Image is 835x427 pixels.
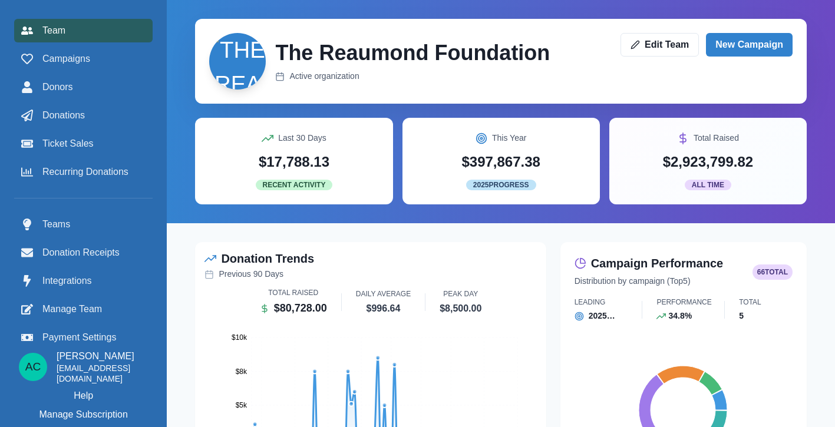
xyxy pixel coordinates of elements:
span: Recurring Donations [42,165,128,179]
p: $80,728.00 [274,300,327,316]
p: Leading [575,297,606,307]
p: Performance [656,297,711,307]
p: Peak Day [443,289,478,299]
p: Total Raised [694,132,739,144]
p: $996.64 [367,302,401,316]
a: Edit Team [621,33,699,57]
tspan: $8k [236,368,247,376]
span: Donation Receipts [42,246,120,260]
a: Donors [14,75,153,99]
p: Active organization [289,70,359,82]
h2: Campaign Performance [591,256,724,270]
p: $2,923,799.82 [663,151,753,173]
p: Total [739,297,761,307]
p: $397,867.38 [461,151,540,173]
a: Help [74,389,93,403]
a: Payment Settings [14,326,153,349]
tspan: $10k [232,333,247,342]
p: [PERSON_NAME] [57,349,148,363]
span: Integrations [42,274,92,288]
span: Manage Team [42,302,102,316]
a: Team [14,19,153,42]
div: Alyssa Cassata [25,361,41,372]
span: Payment Settings [42,330,116,345]
h2: Donation Trends [221,251,314,266]
h2: The Reaumond Foundation [275,40,550,65]
p: Total Raised [268,287,318,298]
p: 34.8% [668,310,692,322]
img: The Reaumond Foundation [209,33,266,90]
p: [EMAIL_ADDRESS][DOMAIN_NAME] [57,363,148,384]
a: Donation Receipts [14,241,153,264]
a: Donations [14,104,153,127]
span: Donations [42,108,85,123]
span: Team [42,24,65,38]
span: Campaigns [42,52,90,66]
a: New Campaign [706,33,793,57]
p: $8,500.00 [440,302,481,316]
a: Recurring Donations [14,160,153,184]
p: 5 [739,310,744,322]
a: Teams [14,213,153,236]
span: All Time [685,180,731,190]
span: Teams [42,217,70,231]
a: Campaigns [14,47,153,71]
p: Distribution by campaign (Top 5 ) [575,275,691,287]
p: $17,788.13 [259,151,329,173]
span: Ticket Sales [42,137,94,151]
a: Ticket Sales [14,132,153,155]
p: Last 30 Days [278,132,326,144]
span: 66 total [753,264,793,280]
span: Recent Activity [256,180,333,190]
a: Manage Team [14,297,153,321]
p: Daily Average [356,289,411,299]
span: Donors [42,80,73,94]
tspan: $5k [236,401,247,409]
p: Previous 90 Days [219,268,283,280]
p: This Year [492,132,526,144]
p: 2025 Reaumond Foundation Invitational [589,310,633,322]
a: Integrations [14,269,153,293]
p: Manage Subscription [39,408,128,422]
span: 2025 Progress [466,180,536,190]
